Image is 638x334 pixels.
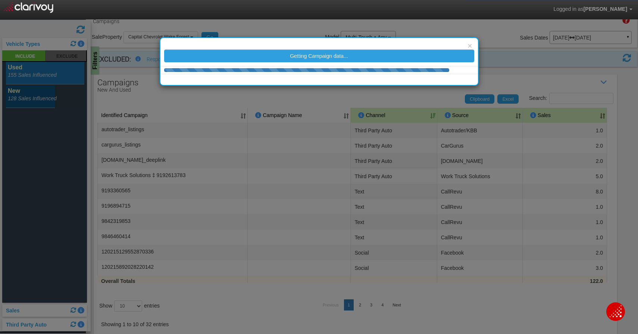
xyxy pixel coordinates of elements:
span: Getting Campaign data... [290,53,348,59]
button: × [467,42,472,50]
button: Getting Campaign data... [164,50,474,62]
span: Logged in as [553,6,583,12]
a: Logged in as[PERSON_NAME] [548,0,638,18]
span: [PERSON_NAME] [584,6,627,12]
